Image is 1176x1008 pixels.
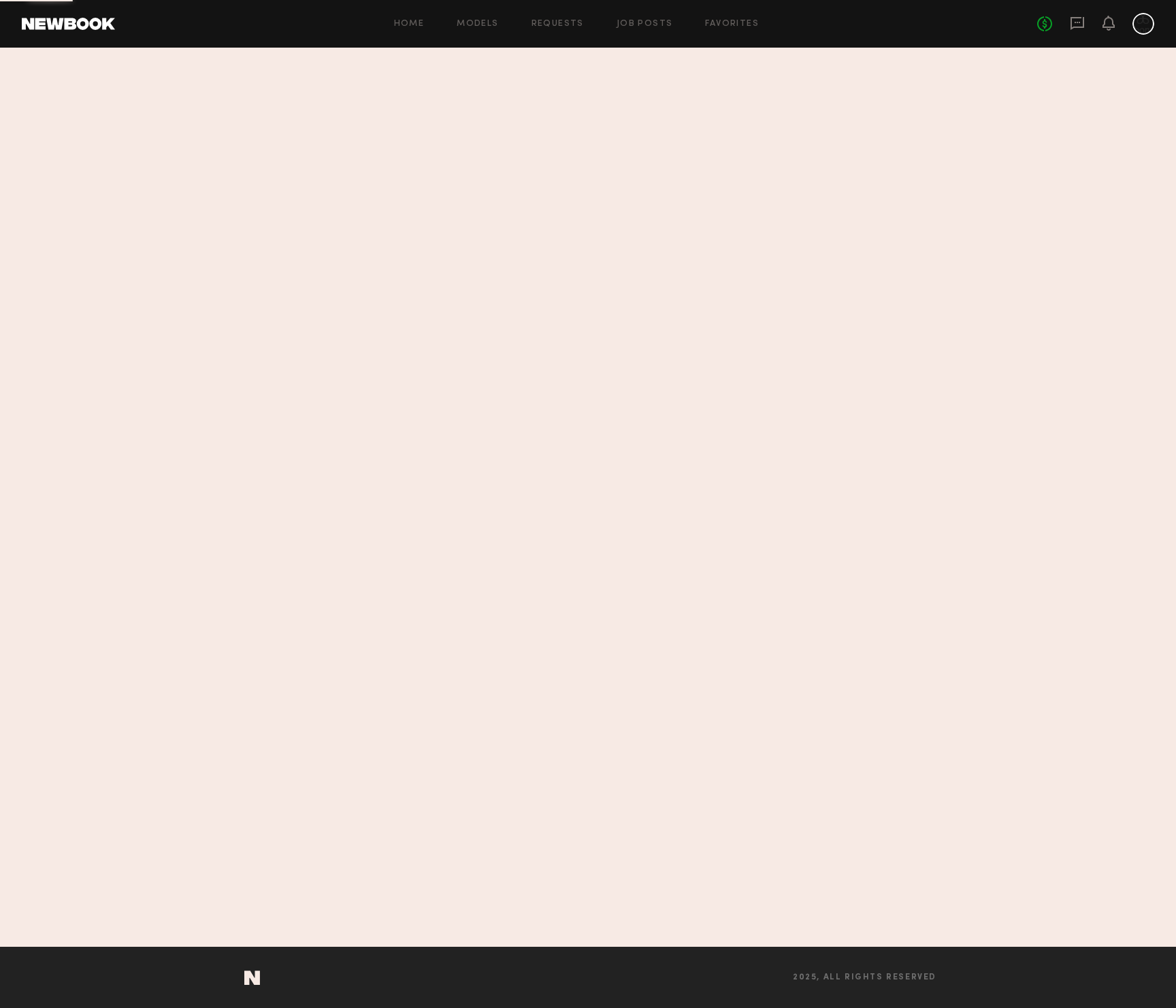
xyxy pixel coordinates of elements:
a: Models [457,20,498,29]
a: Requests [532,20,584,29]
span: 2025, all rights reserved [793,973,936,982]
a: Job Posts [617,20,673,29]
a: Favorites [705,20,759,29]
a: Home [394,20,425,29]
